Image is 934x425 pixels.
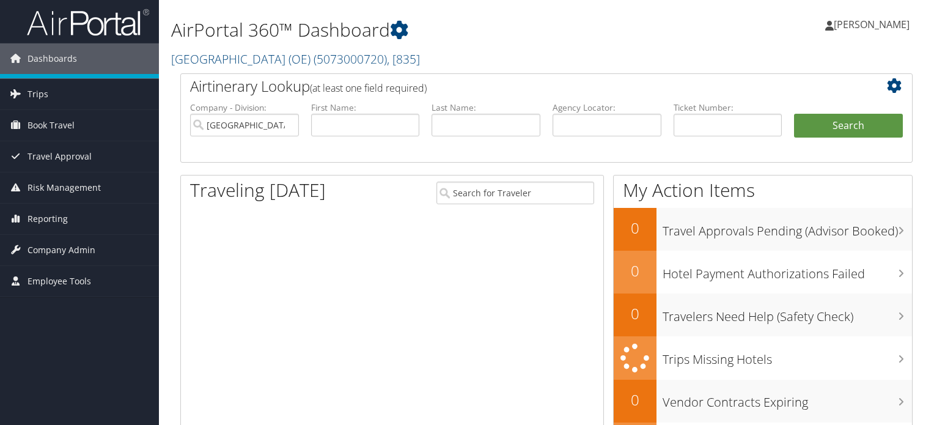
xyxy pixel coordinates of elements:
[171,51,420,67] a: [GEOGRAPHIC_DATA] (OE)
[614,261,656,281] h2: 0
[28,43,77,74] span: Dashboards
[825,6,922,43] a: [PERSON_NAME]
[663,302,912,325] h3: Travelers Need Help (Safety Check)
[614,218,656,238] h2: 0
[190,76,842,97] h2: Airtinerary Lookup
[27,8,149,37] img: airportal-logo.png
[311,102,420,114] label: First Name:
[663,388,912,411] h3: Vendor Contracts Expiring
[28,141,92,172] span: Travel Approval
[314,51,387,67] span: ( 5073000720 )
[674,102,782,114] label: Ticket Number:
[663,345,912,368] h3: Trips Missing Hotels
[553,102,661,114] label: Agency Locator:
[794,114,903,138] button: Search
[614,303,656,324] h2: 0
[190,177,326,203] h1: Traveling [DATE]
[614,294,912,336] a: 0Travelers Need Help (Safety Check)
[28,110,75,141] span: Book Travel
[614,336,912,380] a: Trips Missing Hotels
[28,235,95,265] span: Company Admin
[614,251,912,294] a: 0Hotel Payment Authorizations Failed
[663,216,912,240] h3: Travel Approvals Pending (Advisor Booked)
[28,204,68,234] span: Reporting
[387,51,420,67] span: , [ 835 ]
[614,380,912,423] a: 0Vendor Contracts Expiring
[614,177,912,203] h1: My Action Items
[190,102,299,114] label: Company - Division:
[28,266,91,297] span: Employee Tools
[614,390,656,410] h2: 0
[614,208,912,251] a: 0Travel Approvals Pending (Advisor Booked)
[834,18,910,31] span: [PERSON_NAME]
[171,17,672,43] h1: AirPortal 360™ Dashboard
[436,182,594,204] input: Search for Traveler
[28,79,48,109] span: Trips
[432,102,540,114] label: Last Name:
[28,172,101,203] span: Risk Management
[310,81,427,95] span: (at least one field required)
[663,259,912,283] h3: Hotel Payment Authorizations Failed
